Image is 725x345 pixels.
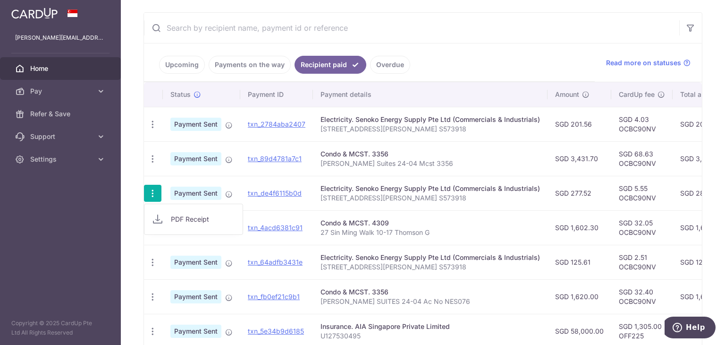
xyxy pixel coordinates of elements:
[320,253,540,262] div: Electricity. Senoko Energy Supply Pte Ltd (Commercials & Industrials)
[159,56,205,74] a: Upcoming
[665,317,716,340] iframe: Opens a widget where you can find more information
[548,279,611,314] td: SGD 1,620.00
[170,325,221,338] span: Payment Sent
[370,56,410,74] a: Overdue
[619,90,655,99] span: CardUp fee
[548,245,611,279] td: SGD 125.61
[555,90,579,99] span: Amount
[30,64,93,73] span: Home
[606,58,691,68] a: Read more on statuses
[248,224,303,232] a: txn_4acd6381c91
[248,327,304,335] a: txn_5e34b9d6185
[248,189,302,197] a: txn_de4f6115b0d
[170,90,191,99] span: Status
[30,86,93,96] span: Pay
[320,159,540,168] p: [PERSON_NAME] Suites 24-04 Mcst 3356
[170,118,221,131] span: Payment Sent
[320,287,540,297] div: Condo & MCST. 3356
[170,152,221,165] span: Payment Sent
[320,262,540,272] p: [STREET_ADDRESS][PERSON_NAME] S573918
[320,115,540,124] div: Electricity. Senoko Energy Supply Pte Ltd (Commercials & Industrials)
[611,245,673,279] td: SGD 2.51 OCBC90NV
[320,331,540,341] p: U127530495
[320,124,540,134] p: [STREET_ADDRESS][PERSON_NAME] S573918
[548,141,611,176] td: SGD 3,431.70
[680,90,711,99] span: Total amt.
[320,297,540,306] p: [PERSON_NAME] SUITES 24-04 Ac No NES076
[248,120,305,128] a: txn_2784aba2407
[548,107,611,141] td: SGD 201.56
[611,176,673,210] td: SGD 5.55 OCBC90NV
[144,13,679,43] input: Search by recipient name, payment id or reference
[320,149,540,159] div: Condo & MCST. 3356
[611,141,673,176] td: SGD 68.63 OCBC90NV
[11,8,58,19] img: CardUp
[30,132,93,141] span: Support
[15,33,106,43] p: [PERSON_NAME][EMAIL_ADDRESS][PERSON_NAME][DOMAIN_NAME]
[248,155,302,163] a: txn_89d4781a7c1
[170,187,221,200] span: Payment Sent
[611,107,673,141] td: SGD 4.03 OCBC90NV
[320,322,540,331] div: Insurance. AIA Singapore Private Limited
[611,210,673,245] td: SGD 32.05 OCBC90NV
[248,293,300,301] a: txn_fb0ef21c9b1
[170,256,221,269] span: Payment Sent
[30,109,93,119] span: Refer & Save
[320,228,540,237] p: 27 Sin Ming Walk 10-17 Thomson G
[320,193,540,203] p: [STREET_ADDRESS][PERSON_NAME] S573918
[209,56,291,74] a: Payments on the way
[320,184,540,193] div: Electricity. Senoko Energy Supply Pte Ltd (Commercials & Industrials)
[548,210,611,245] td: SGD 1,602.30
[611,279,673,314] td: SGD 32.40 OCBC90NV
[240,82,313,107] th: Payment ID
[548,176,611,210] td: SGD 277.52
[320,218,540,228] div: Condo & MCST. 4309
[248,258,303,266] a: txn_64adfb3431e
[606,58,681,68] span: Read more on statuses
[295,56,366,74] a: Recipient paid
[313,82,548,107] th: Payment details
[170,290,221,303] span: Payment Sent
[30,155,93,164] span: Settings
